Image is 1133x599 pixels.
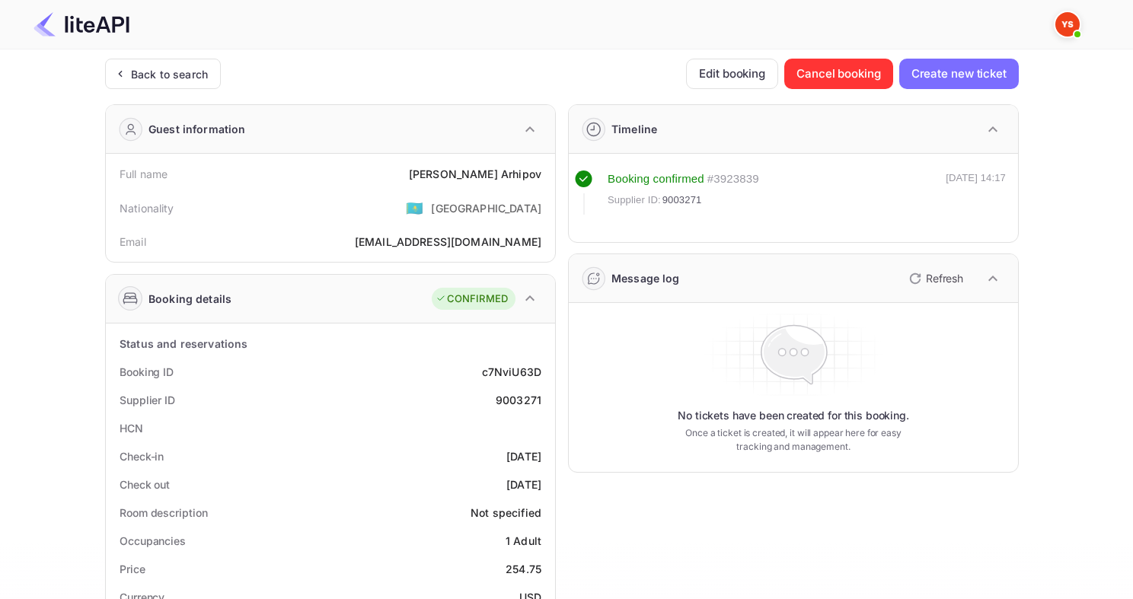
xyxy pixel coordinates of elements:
img: LiteAPI Logo [34,12,129,37]
div: Supplier ID [120,392,175,408]
div: Nationality [120,200,174,216]
div: Booking details [148,291,231,307]
div: Booking confirmed [608,170,704,188]
p: Refresh [926,270,963,286]
div: Guest information [148,121,246,137]
div: Room description [120,505,207,521]
div: Price [120,561,145,577]
span: 9003271 [662,193,702,208]
div: Message log [611,270,680,286]
div: [PERSON_NAME] Arhipov [409,166,541,182]
span: United States [406,194,423,221]
div: 9003271 [496,392,541,408]
div: [DATE] [506,448,541,464]
div: 1 Adult [506,533,541,549]
button: Cancel booking [784,59,893,89]
div: Occupancies [120,533,186,549]
div: HCN [120,420,143,436]
div: c7NviU63D [482,364,541,380]
div: Booking ID [120,364,174,380]
div: Not specified [471,505,541,521]
div: [DATE] [506,476,541,492]
div: Email [120,234,146,250]
div: Status and reservations [120,336,247,352]
button: Edit booking [686,59,778,89]
div: [GEOGRAPHIC_DATA] [431,200,541,216]
div: Check out [120,476,170,492]
div: Timeline [611,121,657,137]
div: Back to search [131,66,208,82]
img: Yandex Support [1055,12,1080,37]
div: [DATE] 14:17 [946,170,1006,215]
span: Supplier ID: [608,193,661,208]
div: 254.75 [506,561,541,577]
p: No tickets have been created for this booking. [678,408,909,423]
div: Full name [120,166,168,182]
button: Refresh [900,266,969,291]
button: Create new ticket [899,59,1019,89]
div: # 3923839 [707,170,759,188]
div: [EMAIL_ADDRESS][DOMAIN_NAME] [355,234,541,250]
div: CONFIRMED [436,292,508,307]
p: Once a ticket is created, it will appear here for easy tracking and management. [673,426,914,454]
div: Check-in [120,448,164,464]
